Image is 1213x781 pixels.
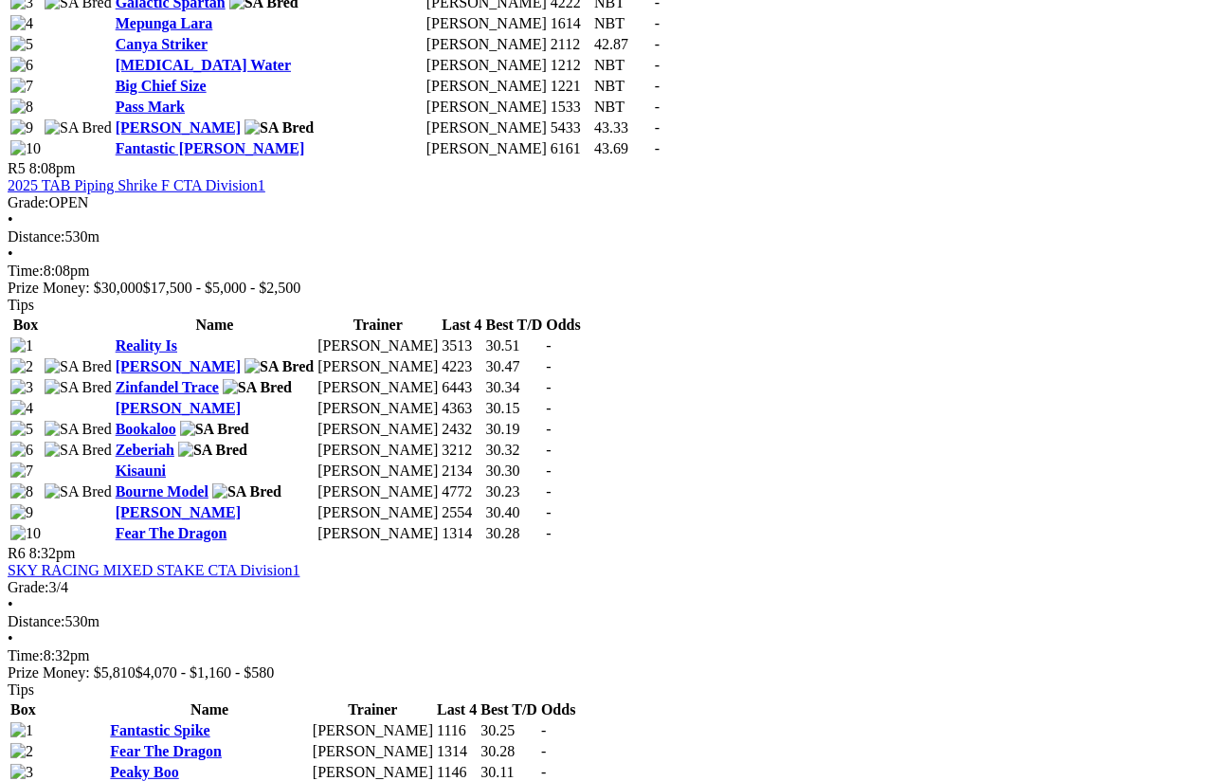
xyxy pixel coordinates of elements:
td: 30.51 [485,336,544,355]
a: SKY RACING MIXED STAKE CTA Division1 [8,562,299,578]
div: 530m [8,613,1205,630]
td: [PERSON_NAME] [317,336,439,355]
td: 1314 [441,524,482,543]
span: - [655,140,660,156]
span: - [655,119,660,136]
td: 2134 [441,462,482,481]
td: [PERSON_NAME] [317,399,439,418]
td: [PERSON_NAME] [425,35,548,54]
td: 30.23 [485,482,544,501]
td: [PERSON_NAME] [425,77,548,96]
th: Last 4 [436,700,478,719]
td: 1221 [550,77,591,96]
img: 2 [10,743,33,760]
td: NBT [593,14,652,33]
td: [PERSON_NAME] [425,56,548,75]
span: $17,500 - $5,000 - $2,500 [143,280,301,296]
img: 3 [10,379,33,396]
td: [PERSON_NAME] [317,462,439,481]
div: 8:32pm [8,647,1205,664]
th: Last 4 [441,316,482,335]
td: 30.25 [480,721,538,740]
img: 8 [10,483,33,500]
span: - [655,36,660,52]
div: 8:08pm [8,263,1205,280]
td: 6161 [550,139,591,158]
img: SA Bred [45,483,112,500]
img: 8 [10,99,33,116]
td: 43.33 [593,118,652,137]
img: 5 [10,421,33,438]
th: Odds [545,316,581,335]
a: [PERSON_NAME] [116,504,241,520]
span: - [546,483,551,499]
td: 30.47 [485,357,544,376]
span: - [546,525,551,541]
td: 5433 [550,118,591,137]
img: SA Bred [45,358,112,375]
td: 30.28 [480,742,538,761]
a: Bourne Model [116,483,208,499]
span: - [546,504,551,520]
img: 3 [10,764,33,781]
span: • [8,630,13,646]
img: 9 [10,119,33,136]
span: • [8,245,13,262]
a: [PERSON_NAME] [116,119,241,136]
td: 4363 [441,399,482,418]
a: Fantastic [PERSON_NAME] [116,140,305,156]
span: Tips [8,297,34,313]
td: NBT [593,77,652,96]
a: Big Chief Size [116,78,207,94]
a: Pass Mark [116,99,185,115]
td: [PERSON_NAME] [317,357,439,376]
td: [PERSON_NAME] [312,721,434,740]
a: Peaky Boo [110,764,178,780]
span: - [546,358,551,374]
th: Name [109,700,310,719]
td: 2432 [441,420,482,439]
span: Grade: [8,194,49,210]
div: 3/4 [8,579,1205,596]
span: Distance: [8,228,64,245]
img: 9 [10,504,33,521]
span: - [655,57,660,73]
td: 30.28 [485,524,544,543]
th: Trainer [317,316,439,335]
td: [PERSON_NAME] [317,441,439,460]
td: 1314 [436,742,478,761]
th: Best T/D [480,700,538,719]
span: - [541,764,546,780]
span: 8:08pm [29,160,76,176]
td: 1533 [550,98,591,117]
img: 7 [10,463,33,480]
span: • [8,596,13,612]
td: 30.15 [485,399,544,418]
th: Trainer [312,700,434,719]
span: Box [13,317,39,333]
td: 2554 [441,503,482,522]
a: Canya Striker [116,36,208,52]
td: 3513 [441,336,482,355]
img: SA Bred [244,119,314,136]
img: SA Bred [45,421,112,438]
span: R5 [8,160,26,176]
a: Bookaloo [116,421,176,437]
span: - [655,78,660,94]
td: [PERSON_NAME] [425,139,548,158]
span: Tips [8,681,34,698]
img: SA Bred [180,421,249,438]
img: 6 [10,442,33,459]
td: 30.32 [485,441,544,460]
span: Time: [8,263,44,279]
a: Zinfandel Trace [116,379,219,395]
span: - [655,99,660,115]
span: - [546,463,551,479]
img: SA Bred [45,442,112,459]
span: - [546,379,551,395]
div: 530m [8,228,1205,245]
td: NBT [593,98,652,117]
img: 4 [10,400,33,417]
span: R6 [8,545,26,561]
td: 2112 [550,35,591,54]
